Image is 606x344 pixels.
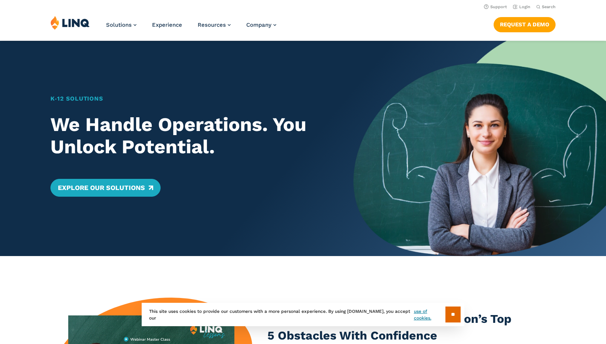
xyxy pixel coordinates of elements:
[50,179,161,197] a: Explore Our Solutions
[106,22,132,28] span: Solutions
[50,94,329,103] h1: K‑12 Solutions
[484,4,507,9] a: Support
[494,16,556,32] nav: Button Navigation
[50,16,90,30] img: LINQ | K‑12 Software
[106,16,276,40] nav: Primary Navigation
[152,22,182,28] a: Experience
[494,17,556,32] a: Request a Demo
[414,308,445,321] a: use of cookies.
[246,22,276,28] a: Company
[536,4,556,10] button: Open Search Bar
[513,4,530,9] a: Login
[198,22,231,28] a: Resources
[246,22,271,28] span: Company
[353,41,606,256] img: Home Banner
[198,22,226,28] span: Resources
[142,303,464,326] div: This site uses cookies to provide our customers with a more personal experience. By using [DOMAIN...
[542,4,556,9] span: Search
[50,114,329,158] h2: We Handle Operations. You Unlock Potential.
[106,22,136,28] a: Solutions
